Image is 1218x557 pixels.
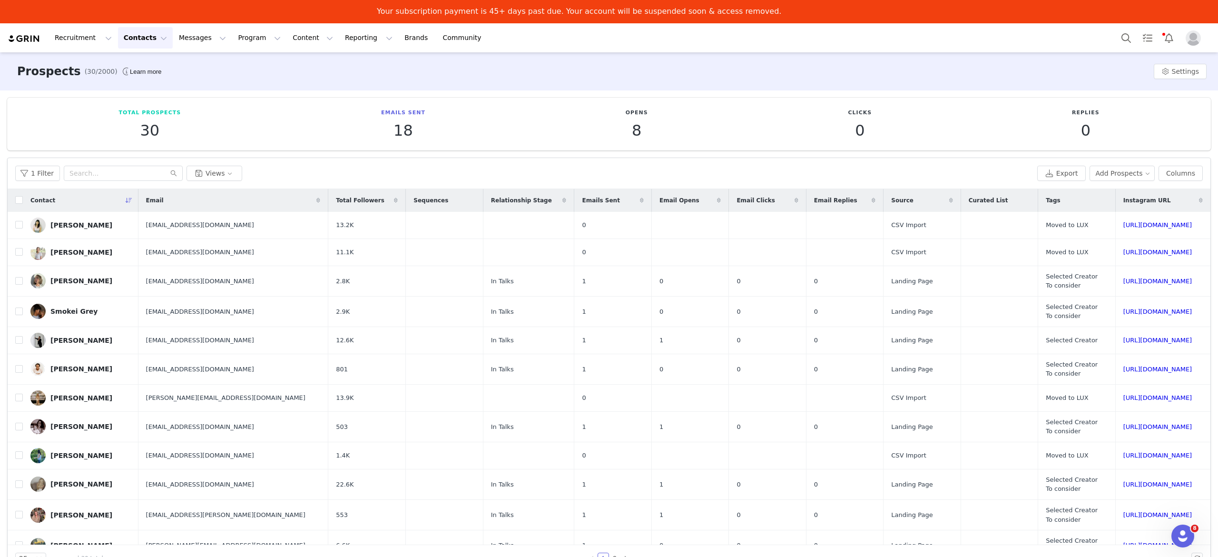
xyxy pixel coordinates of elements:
span: 2.9K [336,307,350,317]
button: Notifications [1159,27,1179,49]
span: 13.9K [336,393,354,403]
span: Moved to LUX [1046,451,1088,460]
a: [URL][DOMAIN_NAME] [1123,394,1192,401]
span: 8 [1191,525,1198,532]
button: Content [287,27,339,49]
div: Smokei Grey [50,308,98,315]
span: In Talks [491,336,514,345]
img: b5ce4bf9-bb5a-4eac-86e8-72f32f8f5140.jpg [30,419,46,434]
div: [PERSON_NAME] [50,452,112,459]
span: 0 [737,541,740,550]
span: Email Clicks [737,196,775,205]
span: In Talks [491,422,514,432]
span: Curated List [969,196,1008,205]
button: Add Prospects [1090,166,1155,181]
span: [EMAIL_ADDRESS][DOMAIN_NAME] [146,336,254,345]
button: Search [1116,27,1137,49]
span: 0 [659,365,663,374]
span: 1 [659,510,663,520]
span: 1 [582,336,586,345]
span: Landing Page [891,541,933,550]
span: 2.8K [336,277,350,286]
span: 11.1K [336,248,354,257]
span: Landing Page [891,510,933,520]
a: [PERSON_NAME] [30,333,131,348]
span: 0 [814,480,818,489]
div: [PERSON_NAME] [50,542,112,549]
span: Landing Page [891,277,933,286]
p: Total Prospects [118,109,181,117]
p: Replies [1072,109,1100,117]
span: 0 [814,422,818,432]
span: [EMAIL_ADDRESS][DOMAIN_NAME] [146,248,254,257]
a: [PERSON_NAME] [30,245,131,260]
span: 0 [737,480,740,489]
span: [EMAIL_ADDRESS][DOMAIN_NAME] [146,422,254,432]
a: [PERSON_NAME] [30,507,131,523]
a: [PERSON_NAME] [30,390,131,406]
span: Relationship Stage [491,196,552,205]
a: [URL][DOMAIN_NAME] [1123,337,1192,344]
div: Tooltip anchor [128,67,163,77]
span: 0 [814,307,818,317]
span: In Talks [491,541,514,550]
p: 0 [848,122,872,139]
img: 98379009-0dbf-4bfc-84f2-28c6a199fc16.jpg [30,477,46,492]
span: Selected Creator To consider [1046,506,1098,524]
span: Selected Creator To consider [1046,475,1098,494]
span: 22.6K [336,480,354,489]
img: f3a61ff0-6ec4-4a9b-a801-0203cb231414.jpg [30,304,46,319]
span: 1 [659,480,663,489]
span: Emails Sent [582,196,619,205]
span: [EMAIL_ADDRESS][DOMAIN_NAME] [146,480,254,489]
span: 0 [814,510,818,520]
span: 1 [659,336,663,345]
div: [PERSON_NAME] [50,480,112,488]
span: In Talks [491,307,514,317]
a: [URL][DOMAIN_NAME] [1123,423,1192,430]
span: 553 [336,510,348,520]
span: Selected Creator To consider [1046,302,1098,321]
span: [EMAIL_ADDRESS][DOMAIN_NAME] [146,365,254,374]
button: Export [1037,166,1086,181]
span: 6.6K [336,541,350,550]
div: [PERSON_NAME] [50,423,112,430]
span: In Talks [491,277,514,286]
a: [URL][DOMAIN_NAME] [1123,221,1192,229]
span: 0 [582,248,586,257]
button: Program [232,27,286,49]
a: [URL][DOMAIN_NAME] [1123,308,1192,315]
a: [PERSON_NAME] [30,273,131,288]
span: 1 [582,541,586,550]
span: CSV Import [891,451,926,460]
span: 0 [814,336,818,345]
div: Your subscription payment is 45+ days past due. Your account will be suspended soon & access remo... [377,7,781,16]
span: Landing Page [891,336,933,345]
span: 0 [737,277,740,286]
input: Search... [64,166,183,181]
span: Selected Creator To consider [1046,272,1098,290]
span: [PERSON_NAME][EMAIL_ADDRESS][DOMAIN_NAME] [146,541,305,550]
span: 0 [582,393,586,403]
span: Moved to LUX [1046,220,1088,230]
span: 0 [814,277,818,286]
span: Selected Creator To consider [1046,360,1098,378]
span: 1 [582,510,586,520]
img: ff7a2bc1-3104-4bcb-a5b2-5313239bd057.jpg [30,390,46,406]
img: 6f437188-6163-4f06-9e43-0a7b93e086d1.jpg [30,361,46,377]
a: [URL][DOMAIN_NAME] [1123,452,1192,459]
span: 1 [582,422,586,432]
a: [PERSON_NAME] [30,477,131,492]
a: [URL][DOMAIN_NAME] [1123,249,1192,256]
span: Landing Page [891,365,933,374]
span: 0 [737,307,740,317]
span: 0 [737,422,740,432]
span: 0 [659,277,663,286]
span: Selected Creator To consider [1046,418,1098,436]
span: Sequences [413,196,448,205]
span: Selected Creator To consider [1046,536,1098,555]
button: 1 Filter [15,166,60,181]
a: [PERSON_NAME] [30,448,131,463]
span: CSV Import [891,248,926,257]
span: 0 [814,541,818,550]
